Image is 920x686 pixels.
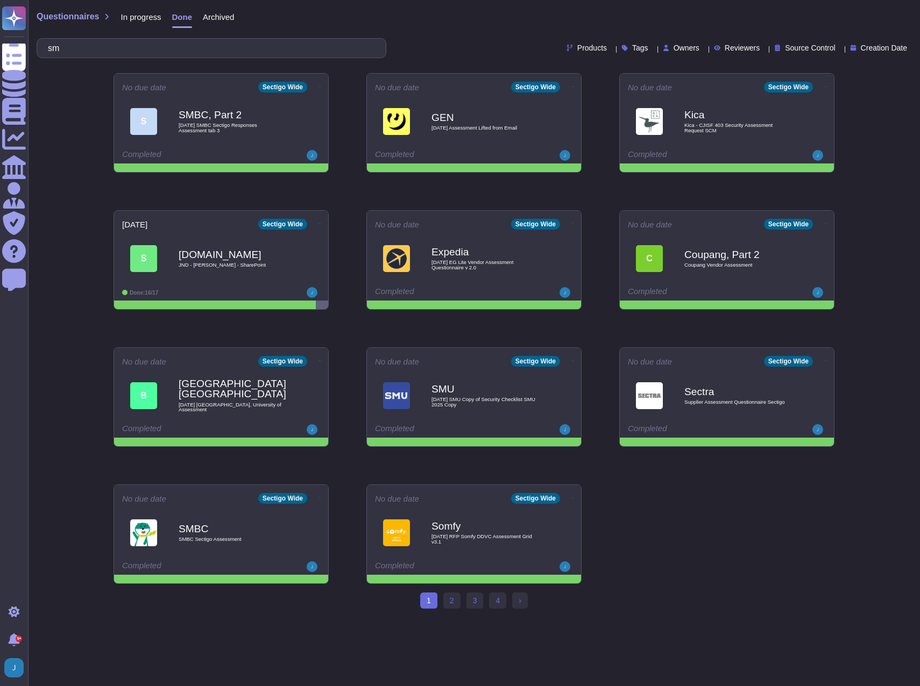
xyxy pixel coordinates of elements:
span: Source Control [785,44,835,52]
a: 4 [489,592,506,609]
b: GEN [431,112,539,123]
span: SMBC Sectigo Assessment [179,537,286,542]
img: user [812,150,823,161]
div: Sectigo Wide [511,219,560,230]
b: [GEOGRAPHIC_DATA], [GEOGRAPHIC_DATA] [179,378,286,399]
div: C [636,245,663,272]
div: Sectigo Wide [511,82,560,92]
img: user [560,287,570,298]
span: JND - [PERSON_NAME] - SharePoint [179,262,286,268]
span: [DATE] RFP Somfy DDVC Assessment Grid v3.1 [431,534,539,544]
div: S [130,245,157,272]
span: No due date [375,83,419,91]
span: No due date [628,83,672,91]
img: user [812,424,823,435]
div: Completed [628,150,760,161]
span: Creation Date [861,44,907,52]
input: Search by keywords [43,39,375,58]
img: user [560,561,570,572]
span: Questionnaires [37,12,99,21]
img: user [4,658,24,677]
span: No due date [628,220,672,228]
div: Completed [375,150,507,161]
span: Products [577,44,607,52]
div: Completed [375,424,507,435]
div: 9+ [16,635,22,642]
b: Expedia [431,247,539,257]
span: Done: 16/17 [130,290,158,296]
div: Completed [628,287,760,298]
img: user [812,287,823,298]
span: [DATE] EG Lite Vendor Assessment Questionnaire v 2.0 [431,260,539,270]
span: Tags [632,44,648,52]
span: Reviewers [725,44,760,52]
img: Logo [636,108,663,135]
a: 3 [466,592,484,609]
span: [DATE] SMU Copy of Security Checklist SMU 2025 Copy [431,397,539,407]
div: Completed [375,561,507,572]
span: 1 [420,592,437,609]
b: SMBC, Part 2 [179,110,286,120]
div: Completed [122,561,254,572]
img: user [560,424,570,435]
div: B [130,382,157,409]
span: › [519,596,521,605]
b: SMBC [179,524,286,534]
span: No due date [375,220,419,228]
span: Done [172,13,193,21]
img: user [307,150,317,161]
b: Sectra [684,387,792,397]
span: Owners [674,44,699,52]
span: No due date [122,358,166,366]
div: Sectigo Wide [764,219,813,230]
span: Kica - CJISF 403 Security Assessment Request SCM [684,123,792,133]
div: Sectigo Wide [258,493,307,504]
span: [DATE] Assessment Lifted from Email [431,125,539,131]
a: 2 [443,592,461,609]
div: Completed [628,424,760,435]
div: Sectigo Wide [258,82,307,92]
div: Sectigo Wide [764,82,813,92]
span: Supplier Assessment Questionnaire Sectigo [684,399,792,405]
b: Somfy [431,521,539,531]
div: Sectigo Wide [764,356,813,367]
div: Sectigo Wide [258,356,307,367]
div: Completed [122,150,254,161]
span: [DATE] [122,220,147,228]
img: user [307,561,317,572]
span: No due date [375,358,419,366]
div: Completed [375,287,507,298]
b: Coupang, Part 2 [684,249,792,260]
b: [DOMAIN_NAME] [179,249,286,260]
span: Coupang Vendor Assessment [684,262,792,268]
img: Logo [383,245,410,272]
span: No due date [628,358,672,366]
b: Kica [684,110,792,120]
div: Completed [122,424,254,435]
span: No due date [122,83,166,91]
img: user [307,287,317,298]
span: No due date [122,495,166,503]
span: Archived [203,13,234,21]
span: [DATE] SMBC Sectigo Responses Assessment tab 3 [179,123,286,133]
span: In progress [121,13,161,21]
div: S [130,108,157,135]
img: Logo [636,382,663,409]
b: SMU [431,384,539,394]
img: Logo [383,519,410,546]
img: Logo [383,382,410,409]
img: Logo [130,519,157,546]
div: Sectigo Wide [258,219,307,230]
img: user [560,150,570,161]
img: user [307,424,317,435]
div: Sectigo Wide [511,493,560,504]
div: Sectigo Wide [511,356,560,367]
span: No due date [375,495,419,503]
img: Logo [383,108,410,135]
button: user [2,656,31,680]
span: [DATE] [GEOGRAPHIC_DATA], University of Assessment [179,402,286,412]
